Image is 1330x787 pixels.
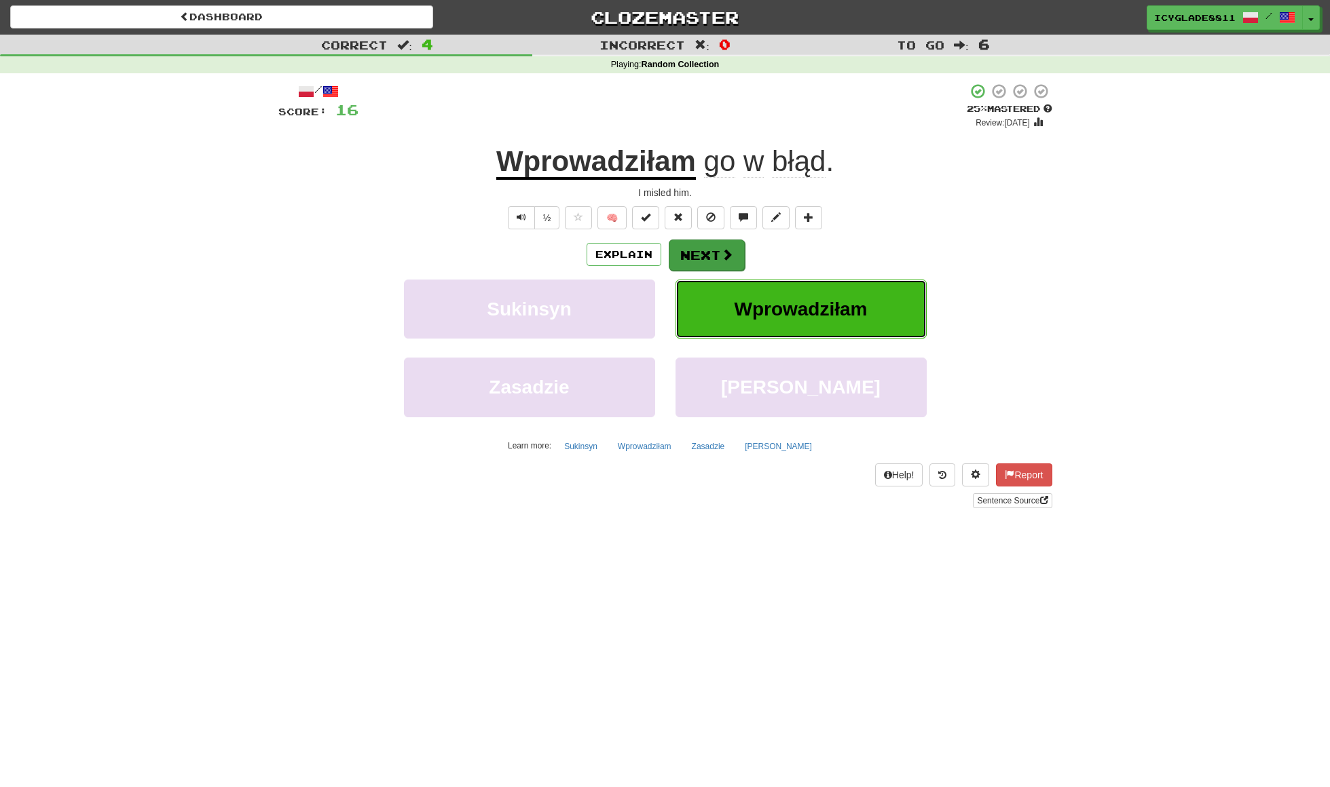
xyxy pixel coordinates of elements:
button: Set this sentence to 100% Mastered (alt+m) [632,206,659,229]
a: Dashboard [10,5,433,28]
span: Sukinsyn [487,299,571,320]
button: Explain [587,243,661,266]
span: : [695,39,709,51]
span: IcyGlade8811 [1154,12,1236,24]
button: [PERSON_NAME] [737,436,819,457]
span: go [704,145,736,178]
div: / [278,83,358,100]
div: I misled him. [278,186,1052,199]
span: Wprowadziłam [734,299,867,320]
span: Score: [278,106,327,117]
button: Sukinsyn [404,280,655,339]
span: 25 % [967,103,987,114]
span: Correct [321,38,388,52]
span: w [743,145,764,178]
span: Zasadzie [489,377,569,398]
a: Sentence Source [973,493,1052,508]
span: 6 [978,36,990,52]
button: Add to collection (alt+a) [795,206,822,229]
button: Play sentence audio (ctl+space) [508,206,535,229]
button: Reset to 0% Mastered (alt+r) [665,206,692,229]
span: To go [897,38,944,52]
button: Wprowadziłam [676,280,927,339]
span: . [696,145,834,178]
small: Learn more: [508,441,551,450]
div: Mastered [967,103,1052,115]
button: Round history (alt+y) [929,463,955,486]
span: Incorrect [599,38,685,52]
span: [PERSON_NAME] [721,377,881,398]
button: Edit sentence (alt+d) [762,206,790,229]
span: / [1266,11,1272,20]
button: ½ [534,206,560,229]
span: 4 [422,36,433,52]
button: Wprowadziłam [610,436,679,457]
span: 16 [335,101,358,118]
button: Help! [875,463,923,486]
span: 0 [719,36,731,52]
button: Sukinsyn [557,436,605,457]
button: Report [996,463,1052,486]
button: [PERSON_NAME] [676,358,927,417]
div: Text-to-speech controls [505,206,560,229]
button: 🧠 [597,206,627,229]
button: Next [669,239,745,271]
button: Zasadzie [684,436,733,457]
button: Ignore sentence (alt+i) [697,206,724,229]
span: błąd [772,145,826,178]
small: Review: [DATE] [976,118,1030,128]
span: : [397,39,412,51]
span: : [954,39,969,51]
a: IcyGlade8811 / [1147,5,1303,30]
button: Zasadzie [404,358,655,417]
a: Clozemaster [454,5,876,29]
strong: Random Collection [642,60,720,69]
u: Wprowadziłam [496,145,696,180]
button: Discuss sentence (alt+u) [730,206,757,229]
button: Favorite sentence (alt+f) [565,206,592,229]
